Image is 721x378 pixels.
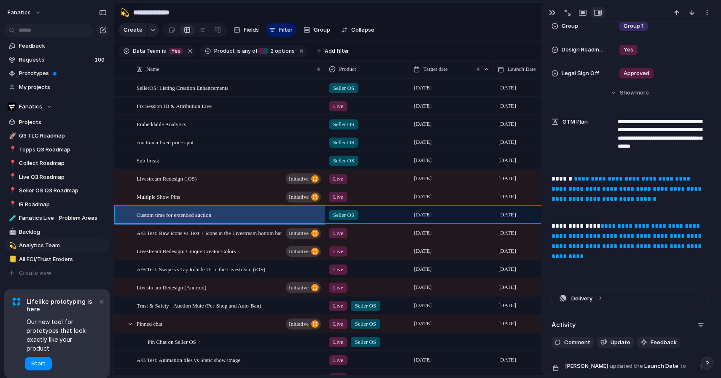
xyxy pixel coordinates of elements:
[4,40,110,52] a: Feedback
[4,184,110,197] div: 📍Seller OS Q3 Roadmap
[355,320,376,328] span: Seller OS
[148,337,196,346] span: Pin Chat on Seller OS
[9,172,15,182] div: 📍
[333,229,343,238] span: Live
[4,116,110,129] a: Projects
[4,157,110,170] a: 📍Collect Roadmap
[19,56,92,64] span: Requests
[8,200,16,209] button: 📍
[31,359,46,368] span: Start
[27,298,97,313] span: Lifelike prototyping is here
[167,46,185,56] button: Yes
[9,227,15,237] div: 🤖
[299,23,334,37] button: Group
[412,137,434,147] span: [DATE]
[496,155,518,165] span: [DATE]
[8,146,16,154] button: 📍
[8,228,16,236] button: 🤖
[355,338,376,346] span: Seller OS
[333,283,343,292] span: Live
[19,42,107,50] span: Feedback
[562,69,599,78] span: Legal Sign Off
[333,102,343,111] span: Live
[680,362,686,370] span: to
[137,319,162,328] span: Pinned chat
[4,226,110,238] a: 🤖Backlog
[19,132,107,140] span: Q3 TLC Roadmap
[423,65,448,73] span: Target date
[137,137,194,147] span: Auction a fixed price spot
[496,246,518,256] span: [DATE]
[146,65,159,73] span: Name
[552,85,708,100] button: Showmore
[8,214,16,222] button: 🧪
[137,173,196,183] span: Livestream Redesign (iOS)
[338,23,378,37] button: Collapse
[412,300,434,310] span: [DATE]
[496,173,518,184] span: [DATE]
[137,155,159,165] span: Sub-break
[333,193,343,201] span: Live
[624,22,643,30] span: Group 1
[4,143,110,156] a: 📍Topps Q3 Roadmap
[133,47,160,55] span: Data Team
[137,210,211,219] span: Custom time for extended auction
[137,119,186,129] span: Embeddable Analytics
[9,241,15,251] div: 💫
[8,173,16,181] button: 📍
[19,118,107,127] span: Projects
[27,317,97,353] span: Our new tool for prototypes that look exactly like your product.
[4,198,110,211] div: 📍IR Roadmap
[314,26,330,34] span: Group
[4,253,110,266] div: 📒All FCI/Trust Eroders
[4,212,110,224] div: 🧪Fanatics Live - Problem Areas
[624,69,649,78] span: Approved
[333,120,354,129] span: Seller OS
[19,146,107,154] span: Topps Q3 Roadmap
[19,214,107,222] span: Fanatics Live - Problem Areas
[25,357,52,370] button: Start
[241,47,257,55] span: any of
[4,239,110,252] a: 💫Analytics Team
[286,173,321,184] button: initiative
[8,241,16,250] button: 💫
[237,47,241,55] span: is
[4,67,110,80] a: Prototypes
[412,210,434,220] span: [DATE]
[4,100,110,113] button: Fanatics
[9,159,15,168] div: 📍
[624,46,633,54] span: Yes
[268,47,295,55] span: options
[610,362,643,370] span: updated the
[9,145,15,154] div: 📍
[19,228,107,236] span: Backlog
[286,282,321,293] button: initiative
[4,267,110,279] button: Create view
[496,300,518,310] span: [DATE]
[325,47,349,55] span: Add filter
[118,23,147,37] button: Create
[19,69,107,78] span: Prototypes
[620,89,635,97] span: Show
[496,137,518,147] span: [DATE]
[289,191,309,203] span: initiative
[19,255,107,264] span: All FCI/Trust Eroders
[9,200,15,209] div: 📍
[333,175,343,183] span: Live
[9,186,15,196] div: 📍
[244,26,259,34] span: Fields
[118,6,132,19] button: 💫
[496,210,518,220] span: [DATE]
[8,255,16,264] button: 📒
[230,23,262,37] button: Fields
[412,83,434,93] span: [DATE]
[137,246,236,256] span: Livestream Redesign: Unique Creator Colors
[496,355,518,365] span: [DATE]
[552,289,707,308] button: Delivery
[162,47,166,55] span: is
[19,159,107,167] span: Collect Roadmap
[4,171,110,184] div: 📍Live Q3 Roadmap
[312,45,354,57] button: Add filter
